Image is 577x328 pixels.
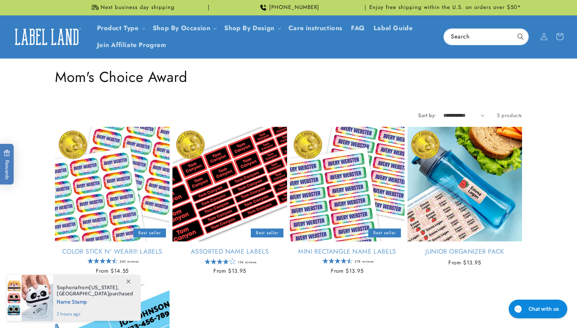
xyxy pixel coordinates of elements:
[97,41,166,49] span: Join Affiliate Program
[513,29,528,45] button: Search
[347,20,369,37] a: FAQ
[57,285,133,297] span: from , purchased
[369,4,521,11] span: Enjoy free shipping within the U.S. on orders over $50*
[57,284,78,291] span: Sophoria
[57,297,133,306] span: Name Stamp
[374,24,413,32] span: Label Guide
[290,248,405,256] a: Mini Rectangle Name Labels
[505,297,570,321] iframe: Gorgias live chat messenger
[369,20,417,37] a: Label Guide
[57,290,109,297] span: [GEOGRAPHIC_DATA]
[55,248,170,256] a: Color Stick N' Wear® Labels
[153,24,211,32] span: Shop By Occasion
[89,284,117,291] span: [US_STATE]
[288,24,342,32] span: Care instructions
[97,23,139,33] a: Product Type
[220,20,284,37] summary: Shop By Design
[93,37,171,54] a: Join Affiliate Program
[93,20,148,37] summary: Product Type
[8,23,86,51] a: Label Land
[101,4,175,11] span: Next business day shipping
[4,149,10,179] span: Rewards
[418,112,436,119] label: Sort by:
[497,112,522,119] span: 5 products
[224,23,274,33] a: Shop By Design
[407,248,522,256] a: Junior Organizer Pack
[269,4,319,11] span: [PHONE_NUMBER]
[57,311,133,317] span: 2 hours ago
[11,26,83,48] img: Label Land
[351,24,365,32] span: FAQ
[55,68,522,86] h1: Mom's Choice Award
[172,248,287,256] a: Assorted Name Labels
[148,20,220,37] summary: Shop By Occasion
[284,20,347,37] a: Care instructions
